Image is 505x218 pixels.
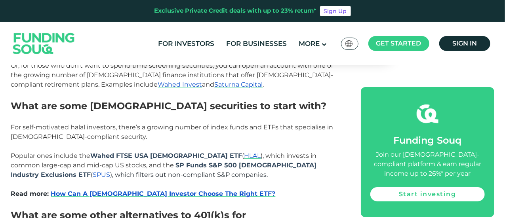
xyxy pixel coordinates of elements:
span: Wahed FTSE USA [DEMOGRAPHIC_DATA] [91,152,228,159]
a: Sign in [439,36,490,51]
a: Wahed Invest [158,81,202,88]
a: HLAL [244,152,261,159]
span: Read more: [11,190,49,197]
div: Exclusive Private Credit deals with up to 23% return* [154,6,317,15]
img: fsicon [417,103,438,125]
img: Logo [5,24,83,64]
span: ), which filters out non-compliant S&P companies. [111,171,268,178]
span: Get started [376,40,421,47]
span: Sign in [452,40,477,47]
a: For Businesses [224,37,289,50]
span: Or, for those who don’t want to spend time screening securities, you can open an account with one... [11,62,333,88]
span: More [299,40,320,47]
img: SA Flag [345,40,353,47]
a: Saturna Capital [215,81,263,88]
a: For Investors [156,37,216,50]
a: Start investing [370,187,484,201]
span: SP [176,161,185,169]
span: ), which invests in common large-cap and mid-cap US stocks, and the [11,152,317,169]
span: Popular ones include the [11,152,91,159]
span: For self-motivated halal investors, there’s a growing number of index funds and ETFs that special... [11,123,333,140]
a: SPUS [93,171,111,178]
span: ( [91,171,93,178]
span: ( [242,152,244,159]
span: What are some [DEMOGRAPHIC_DATA] securities to start with? [11,100,327,112]
a: Sign Up [320,6,351,16]
div: Join our [DEMOGRAPHIC_DATA]-compliant platform & earn regular income up to 26%* per year [370,150,484,178]
span: Funding Souq [393,135,461,146]
span: Funds S&P 500 [DEMOGRAPHIC_DATA] Industry Exclusions ETF [11,161,317,178]
a: How Can A [DEMOGRAPHIC_DATA] Investor Choose The Right ETF? [51,190,276,197]
span: ETF [230,152,242,159]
